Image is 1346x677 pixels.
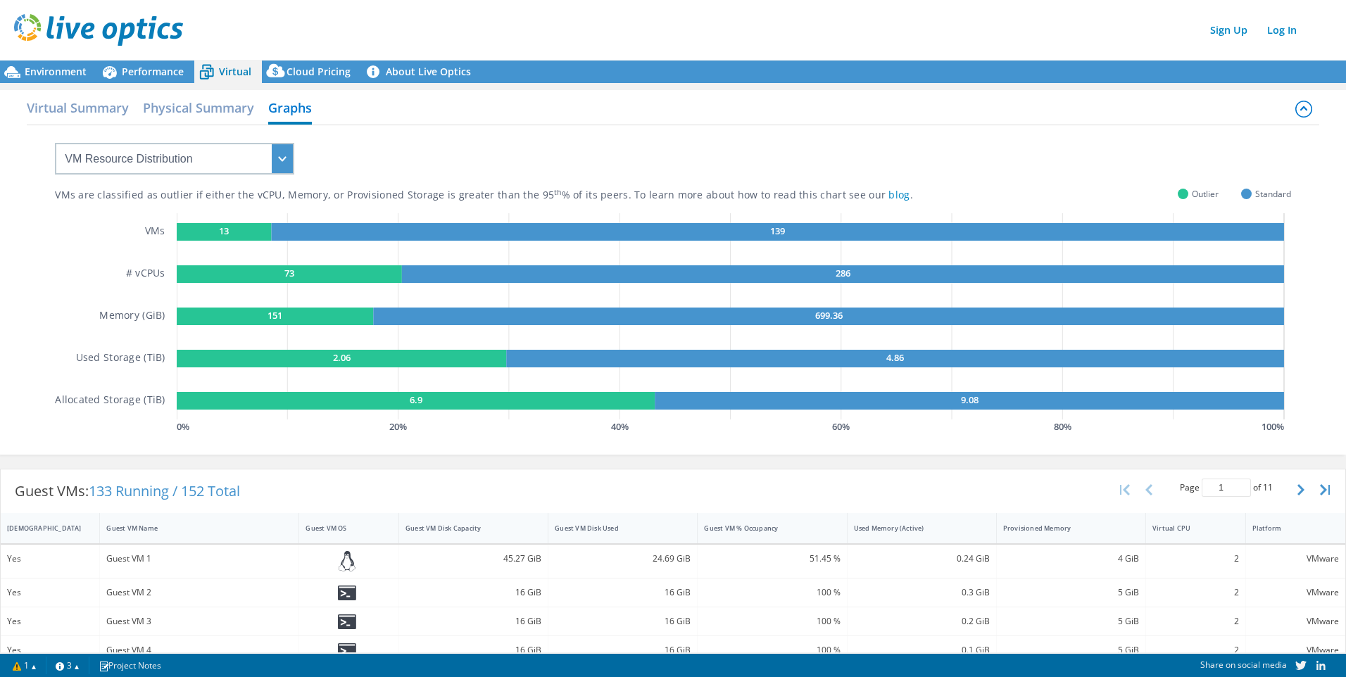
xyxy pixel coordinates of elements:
div: Guest VMs: [1,469,254,513]
div: 2 [1152,585,1238,600]
div: Guest VM Disk Capacity [405,524,524,533]
div: 2 [1152,643,1238,658]
div: 16 GiB [555,643,691,658]
div: 0.24 GiB [854,551,990,567]
input: jump to page [1202,479,1251,497]
div: Used Memory (Active) [854,524,973,533]
div: 0.1 GiB [854,643,990,658]
div: Yes [7,643,93,658]
text: 151 [268,309,282,322]
text: 73 [284,267,294,279]
text: 20 % [389,420,407,433]
text: 80 % [1054,420,1071,433]
div: 0.3 GiB [854,585,990,600]
a: Log In [1260,20,1304,40]
div: Guest VM 2 [106,585,292,600]
text: 4.86 [886,351,904,364]
div: 51.45 % [704,551,840,567]
a: About Live Optics [361,61,482,83]
img: live_optics_svg.svg [14,14,183,46]
div: 2 [1152,614,1238,629]
text: 40 % [610,420,628,433]
div: 5 GiB [1003,585,1139,600]
span: Share on social media [1200,659,1287,671]
span: Cloud Pricing [287,65,351,78]
text: 139 [770,224,785,237]
div: Provisioned Memory [1003,524,1122,533]
text: 6.9 [409,393,422,406]
div: 100 % [704,585,840,600]
span: Outlier [1192,186,1219,202]
text: 699.36 [814,309,842,322]
div: 5 GiB [1003,643,1139,658]
text: 2.06 [332,351,350,364]
span: Virtual [219,65,251,78]
text: 286 [836,267,850,279]
h5: # vCPUs [126,265,165,283]
text: 100 % [1262,420,1284,433]
svg: GaugeChartPercentageAxisTexta [177,419,1291,434]
div: VMware [1252,614,1339,629]
div: Guest VM OS [306,524,375,533]
div: Yes [7,614,93,629]
a: Sign Up [1203,20,1254,40]
text: 13 [219,224,229,237]
div: 16 GiB [555,614,691,629]
div: 5 GiB [1003,614,1139,629]
div: Guest VM 3 [106,614,292,629]
h5: VMs [145,223,165,241]
div: Platform [1252,524,1322,533]
div: VMware [1252,551,1339,567]
div: Guest VM Disk Used [555,524,674,533]
h5: Used Storage (TiB) [76,350,165,367]
sup: th [554,187,562,197]
div: VMware [1252,643,1339,658]
span: Page of [1180,479,1273,497]
div: VMs are classified as outlier if either the vCPU, Memory, or Provisioned Storage is greater than ... [55,189,983,202]
h2: Virtual Summary [27,94,129,122]
div: 16 GiB [555,585,691,600]
div: Yes [7,585,93,600]
text: 9.08 [960,393,978,406]
div: [DEMOGRAPHIC_DATA] [7,524,76,533]
div: Guest VM 1 [106,551,292,567]
text: 60 % [832,420,850,433]
h2: Physical Summary [143,94,254,122]
div: 100 % [704,643,840,658]
div: 24.69 GiB [555,551,691,567]
text: 0 % [177,420,189,433]
div: 16 GiB [405,585,541,600]
div: 16 GiB [405,643,541,658]
a: 3 [46,657,89,674]
a: Project Notes [89,657,171,674]
div: 0.2 GiB [854,614,990,629]
div: Guest VM 4 [106,643,292,658]
div: 4 GiB [1003,551,1139,567]
span: Standard [1255,186,1291,202]
a: blog [888,188,910,201]
h5: Memory (GiB) [99,308,165,325]
div: Virtual CPU [1152,524,1221,533]
div: 100 % [704,614,840,629]
div: 2 [1152,551,1238,567]
a: 1 [3,657,46,674]
span: Environment [25,65,87,78]
div: Guest VM Name [106,524,275,533]
div: 45.27 GiB [405,551,541,567]
span: 11 [1263,481,1273,493]
div: VMware [1252,585,1339,600]
span: Performance [122,65,184,78]
h5: Allocated Storage (TiB) [55,392,165,410]
div: 16 GiB [405,614,541,629]
h2: Graphs [268,94,312,125]
div: Yes [7,551,93,567]
div: Guest VM % Occupancy [704,524,823,533]
span: 133 Running / 152 Total [89,481,240,500]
